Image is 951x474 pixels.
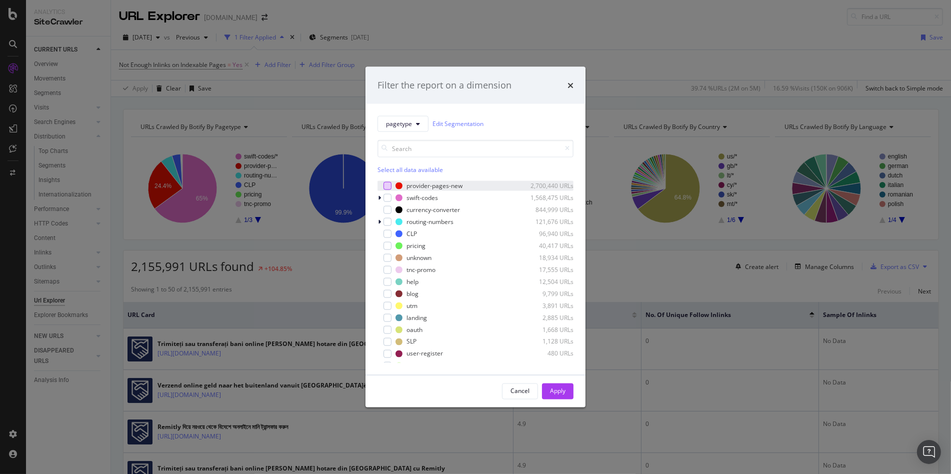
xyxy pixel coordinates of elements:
[377,79,511,92] div: Filter the report on a dimension
[365,67,585,407] div: modal
[406,289,418,298] div: blog
[377,139,573,157] input: Search
[406,277,418,286] div: help
[524,253,573,262] div: 18,934 URLs
[524,241,573,250] div: 40,417 URLs
[524,181,573,190] div: 2,700,440 URLs
[406,265,435,274] div: tnc-promo
[524,313,573,322] div: 2,885 URLs
[406,217,453,226] div: routing-numbers
[406,313,427,322] div: landing
[432,118,483,129] a: Edit Segmentation
[524,265,573,274] div: 17,555 URLs
[524,325,573,334] div: 1,668 URLs
[406,229,417,238] div: CLP
[406,337,416,346] div: SLP
[406,301,417,310] div: utm
[406,193,438,202] div: swift-codes
[406,253,431,262] div: unknown
[510,387,529,395] div: Cancel
[406,205,460,214] div: currency-converter
[917,440,941,464] div: Open Intercom Messenger
[377,115,428,131] button: pagetype
[406,349,443,358] div: user-register
[502,383,538,399] button: Cancel
[377,165,573,173] div: Select all data available
[386,119,412,128] span: pagetype
[406,361,449,370] div: provider-pages
[524,229,573,238] div: 96,940 URLs
[524,277,573,286] div: 12,504 URLs
[406,325,422,334] div: oauth
[406,241,425,250] div: pricing
[524,205,573,214] div: 844,999 URLs
[524,193,573,202] div: 1,568,475 URLs
[550,387,565,395] div: Apply
[524,301,573,310] div: 3,891 URLs
[524,361,573,370] div: 95 URLs
[524,337,573,346] div: 1,128 URLs
[524,217,573,226] div: 121,676 URLs
[567,79,573,92] div: times
[524,289,573,298] div: 9,799 URLs
[524,349,573,358] div: 480 URLs
[542,383,573,399] button: Apply
[406,181,462,190] div: provider-pages-new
